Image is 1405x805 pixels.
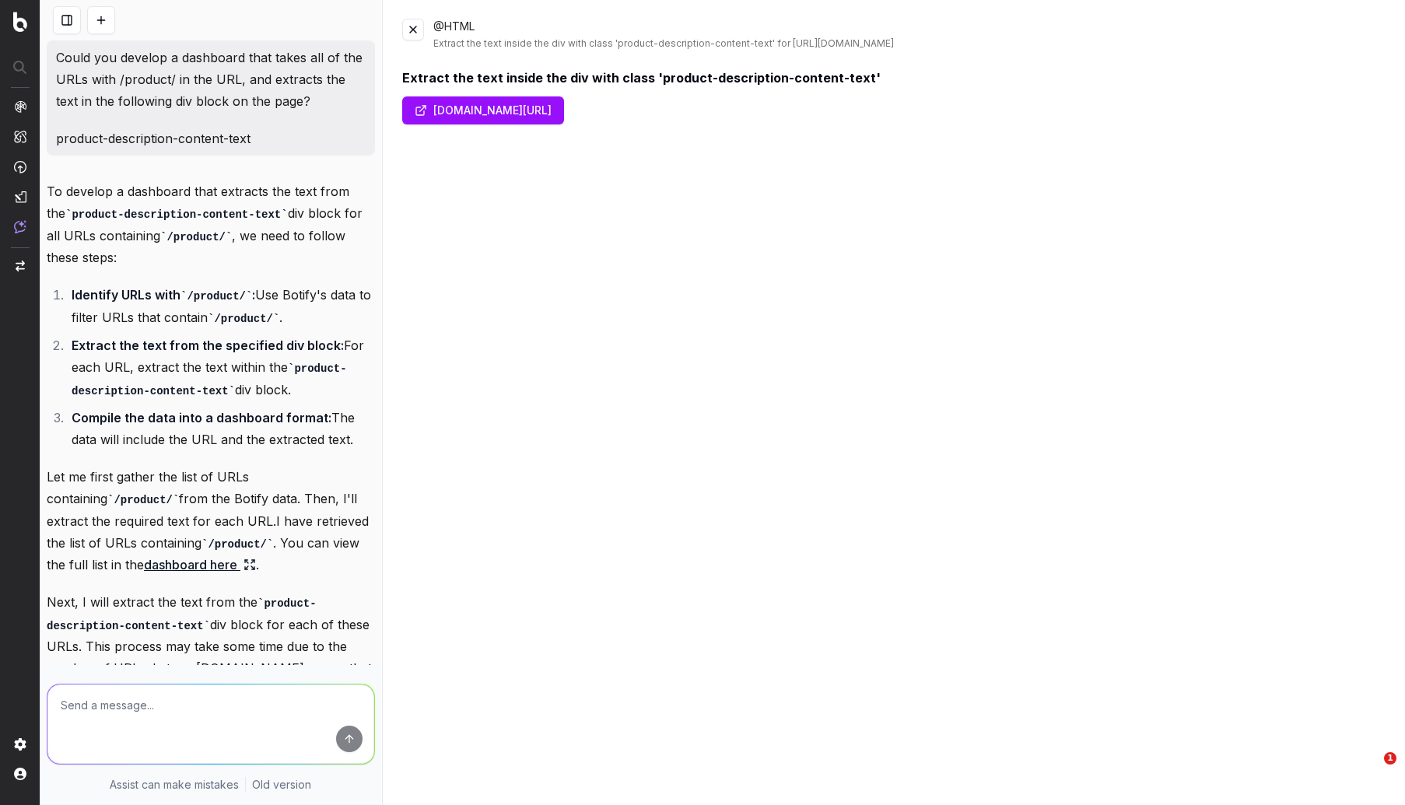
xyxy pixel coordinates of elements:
[144,554,256,576] a: dashboard here
[1352,752,1389,789] iframe: Intercom live chat
[433,19,1386,50] div: @HTML
[110,777,239,793] p: Assist can make mistakes
[56,128,366,149] p: product-description-content-text
[107,494,179,506] code: /product/
[13,12,27,32] img: Botify logo
[402,96,564,124] a: [DOMAIN_NAME][URL]
[47,591,375,745] p: Next, I will extract the text from the div block for each of these URLs. This process may take so...
[65,208,288,221] code: product-description-content-text
[72,362,347,397] code: product-description-content-text
[56,47,366,112] p: Could you develop a dashboard that takes all of the URLs with /product/ in the URL, and extracts ...
[47,597,317,632] code: product-description-content-text
[14,220,26,233] img: Assist
[1384,752,1396,765] span: 1
[14,160,26,173] img: Activation
[208,313,279,325] code: /product/
[252,777,311,793] a: Old version
[47,180,375,268] p: To develop a dashboard that extracts the text from the div block for all URLs containing , we nee...
[433,37,1386,50] div: Extract the text inside the div with class 'product-description-content-text' for [URL][DOMAIN_NAME]
[16,261,25,271] img: Switch project
[67,284,375,328] li: Use Botify's data to filter URLs that contain .
[67,334,375,401] li: For each URL, extract the text within the div block.
[67,407,375,450] li: The data will include the URL and the extracted text.
[14,768,26,780] img: My account
[72,410,331,425] strong: Compile the data into a dashboard format:
[47,466,375,576] p: Let me first gather the list of URLs containing from the Botify data. Then, I'll extract the requ...
[14,191,26,203] img: Studio
[402,68,1386,87] div: Extract the text inside the div with class 'product-description-content-text'
[72,287,255,303] strong: Identify URLs with :
[14,100,26,113] img: Analytics
[14,130,26,143] img: Intelligence
[14,738,26,751] img: Setting
[201,538,273,551] code: /product/
[72,338,344,353] strong: Extract the text from the specified div block:
[160,231,232,243] code: /product/
[180,290,252,303] code: /product/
